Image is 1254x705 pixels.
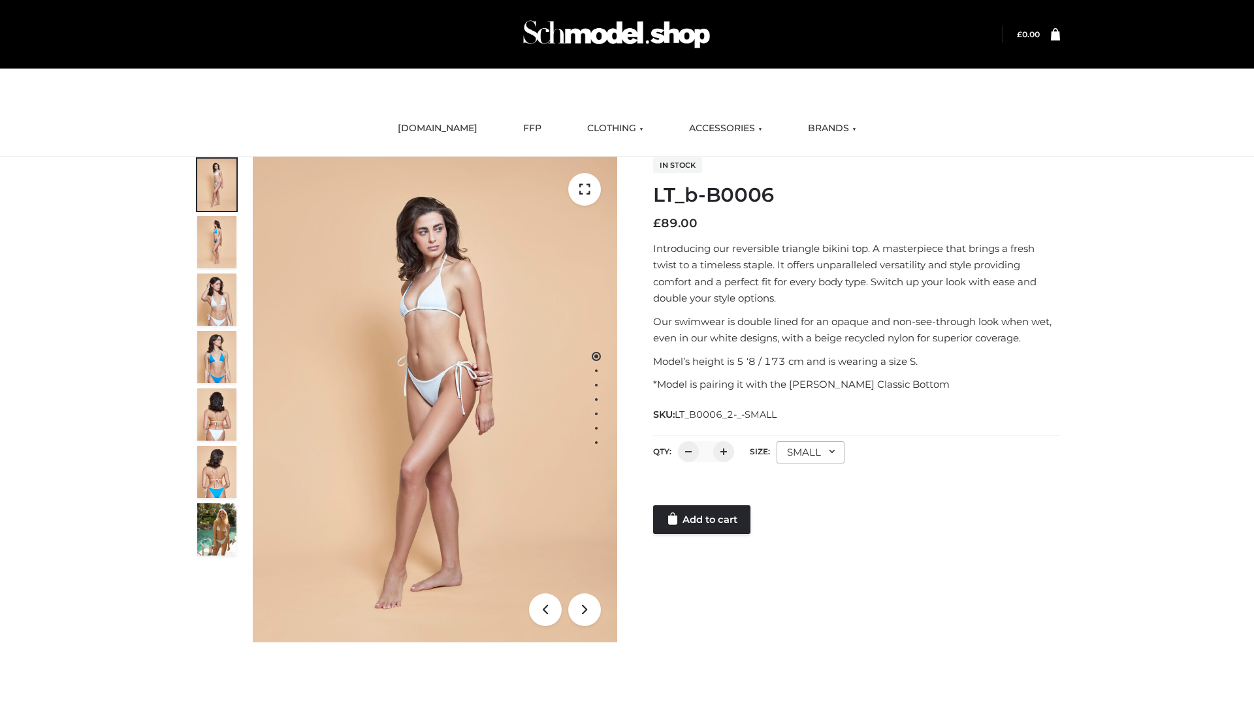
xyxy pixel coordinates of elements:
[653,240,1060,307] p: Introducing our reversible triangle bikini top. A masterpiece that brings a fresh twist to a time...
[653,183,1060,207] h1: LT_b-B0006
[653,313,1060,347] p: Our swimwear is double lined for an opaque and non-see-through look when wet, even in our white d...
[750,446,770,456] label: Size:
[679,114,772,143] a: ACCESSORIES
[798,114,866,143] a: BRANDS
[1017,29,1022,39] span: £
[513,114,551,143] a: FFP
[653,376,1060,393] p: *Model is pairing it with the [PERSON_NAME] Classic Bottom
[653,353,1060,370] p: Model’s height is 5 ‘8 / 173 cm and is wearing a size S.
[675,409,777,420] span: LT_B0006_2-_-SMALL
[653,216,698,230] bdi: 89.00
[577,114,653,143] a: CLOTHING
[388,114,487,143] a: [DOMAIN_NAME]
[653,216,661,230] span: £
[653,505,750,534] a: Add to cart
[1017,29,1040,39] a: £0.00
[1017,29,1040,39] bdi: 0.00
[197,388,236,441] img: ArielClassicBikiniTop_CloudNine_AzureSky_OW114ECO_7-scaled.jpg
[653,407,778,422] span: SKU:
[777,441,844,463] div: SMALL
[653,157,702,173] span: In stock
[197,216,236,268] img: ArielClassicBikiniTop_CloudNine_AzureSky_OW114ECO_2-scaled.jpg
[197,274,236,326] img: ArielClassicBikiniTop_CloudNine_AzureSky_OW114ECO_3-scaled.jpg
[253,157,617,642] img: ArielClassicBikiniTop_CloudNine_AzureSky_OW114ECO_1
[197,446,236,498] img: ArielClassicBikiniTop_CloudNine_AzureSky_OW114ECO_8-scaled.jpg
[653,446,671,456] label: QTY:
[519,8,715,60] img: Schmodel Admin 964
[197,503,236,556] img: Arieltop_CloudNine_AzureSky2.jpg
[197,331,236,383] img: ArielClassicBikiniTop_CloudNine_AzureSky_OW114ECO_4-scaled.jpg
[197,159,236,211] img: ArielClassicBikiniTop_CloudNine_AzureSky_OW114ECO_1-scaled.jpg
